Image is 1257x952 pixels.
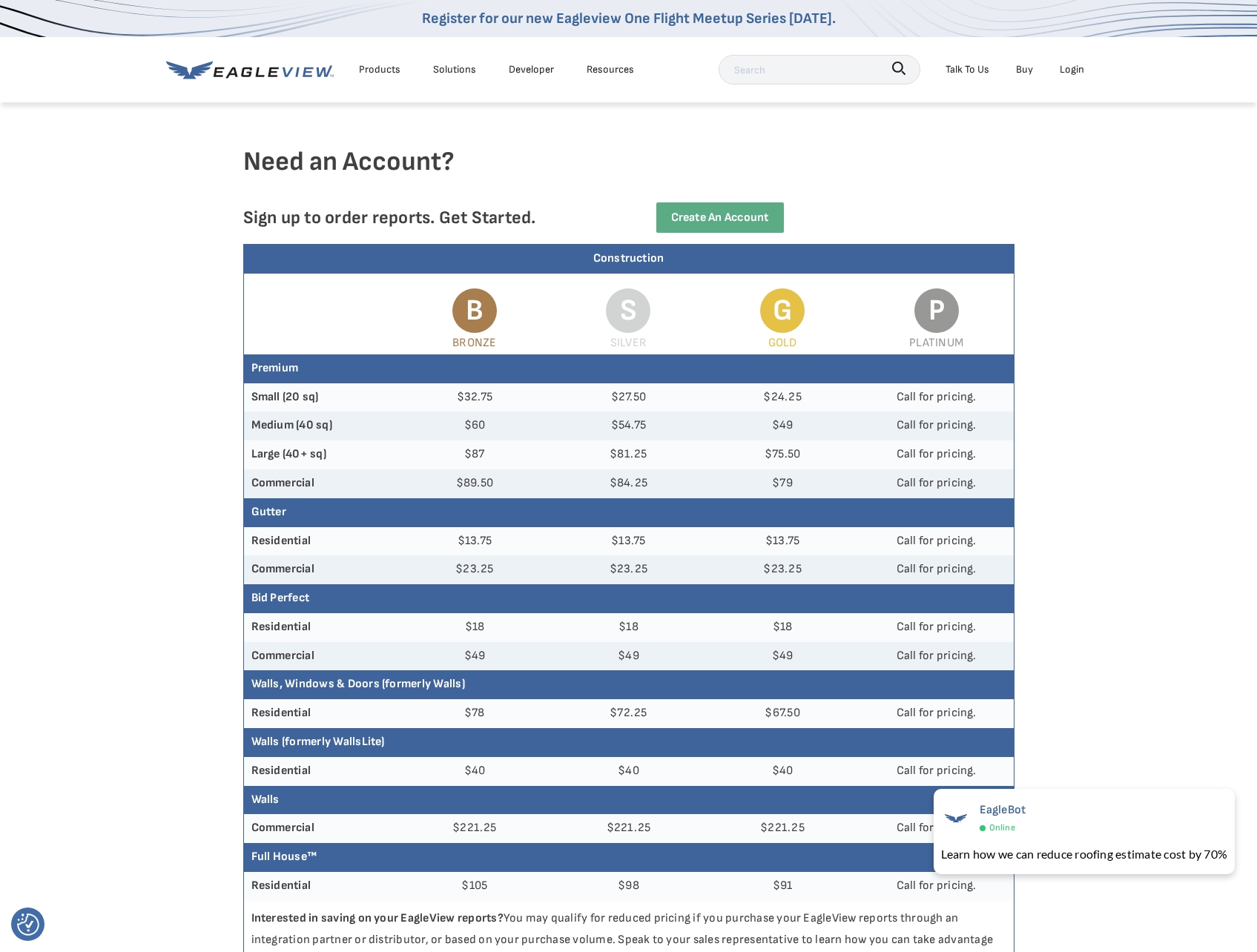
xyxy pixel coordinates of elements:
[244,814,398,843] th: Commercial
[705,699,860,728] td: $67.50
[606,288,650,333] span: S
[244,728,1014,757] th: Walls (formerly WallsLite)
[760,288,805,333] span: G
[397,527,552,556] td: $13.75
[552,872,706,901] td: $98
[433,60,476,79] div: Solutions
[914,288,959,333] span: P
[860,383,1014,412] td: Call for pricing.
[552,757,706,786] td: $40
[552,440,706,469] td: $81.25
[552,555,706,584] td: $23.25
[244,584,1014,613] th: Bid Perfect
[244,527,398,556] th: Residential
[397,383,552,412] td: $32.75
[860,527,1014,556] td: Call for pricing.
[244,411,398,440] th: Medium (40 sq)
[860,757,1014,786] td: Call for pricing.
[17,913,39,936] img: Revisit consent button
[860,814,1014,843] td: Call for pricing.
[422,10,836,27] a: Register for our new Eagleview One Flight Meetup Series [DATE].
[860,411,1014,440] td: Call for pricing.
[244,642,398,671] th: Commercial
[860,872,1014,901] td: Call for pricing.
[509,60,554,79] a: Developer
[452,336,496,350] span: Bronze
[244,469,398,498] th: Commercial
[397,699,552,728] td: $78
[244,498,1014,527] th: Gutter
[860,440,1014,469] td: Call for pricing.
[705,757,860,786] td: $40
[941,845,1227,863] div: Learn how we can reduce roofing estimate cost by 70%
[244,245,1014,274] div: Construction
[244,843,1014,872] th: Full House™
[397,411,552,440] td: $60
[552,469,706,498] td: $84.25
[860,555,1014,584] td: Call for pricing.
[359,60,400,79] div: Products
[705,814,860,843] td: $221.25
[705,411,860,440] td: $49
[397,757,552,786] td: $40
[941,803,971,833] img: EagleBot
[552,411,706,440] td: $54.75
[705,469,860,498] td: $79
[946,60,989,79] div: Talk To Us
[397,642,552,671] td: $49
[705,613,860,642] td: $18
[860,699,1014,728] td: Call for pricing.
[552,814,706,843] td: $221.25
[244,670,1014,699] th: Walls, Windows & Doors (formerly Walls)
[243,207,605,228] p: Sign up to order reports. Get Started.
[768,336,797,350] span: Gold
[397,469,552,498] td: $89.50
[251,911,504,925] strong: Interested in saving on your EagleView reports?
[552,527,706,556] td: $13.75
[244,786,1014,815] th: Walls
[397,440,552,469] td: $87
[989,820,1015,836] span: Online
[1060,60,1084,79] div: Login
[244,383,398,412] th: Small (20 sq)
[552,613,706,642] td: $18
[552,642,706,671] td: $49
[397,613,552,642] td: $18
[705,642,860,671] td: $49
[244,555,398,584] th: Commercial
[705,440,860,469] td: $75.50
[452,288,497,333] span: B
[610,336,647,350] span: Silver
[909,336,963,350] span: Platinum
[397,555,552,584] td: $23.25
[244,613,398,642] th: Residential
[243,145,1014,202] h4: Need an Account?
[656,202,784,233] a: Create an Account
[860,642,1014,671] td: Call for pricing.
[705,527,860,556] td: $13.75
[1016,60,1033,79] a: Buy
[587,60,634,79] div: Resources
[244,872,398,901] th: Residential
[552,699,706,728] td: $72.25
[980,803,1026,817] span: EagleBot
[860,613,1014,642] td: Call for pricing.
[705,555,860,584] td: $23.25
[397,872,552,901] td: $105
[244,699,398,728] th: Residential
[397,814,552,843] td: $221.25
[244,440,398,469] th: Large (40+ sq)
[719,55,920,85] input: Search
[17,913,39,936] button: Consent Preferences
[244,757,398,786] th: Residential
[552,383,706,412] td: $27.50
[244,354,1014,383] th: Premium
[705,872,860,901] td: $91
[860,469,1014,498] td: Call for pricing.
[705,383,860,412] td: $24.25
